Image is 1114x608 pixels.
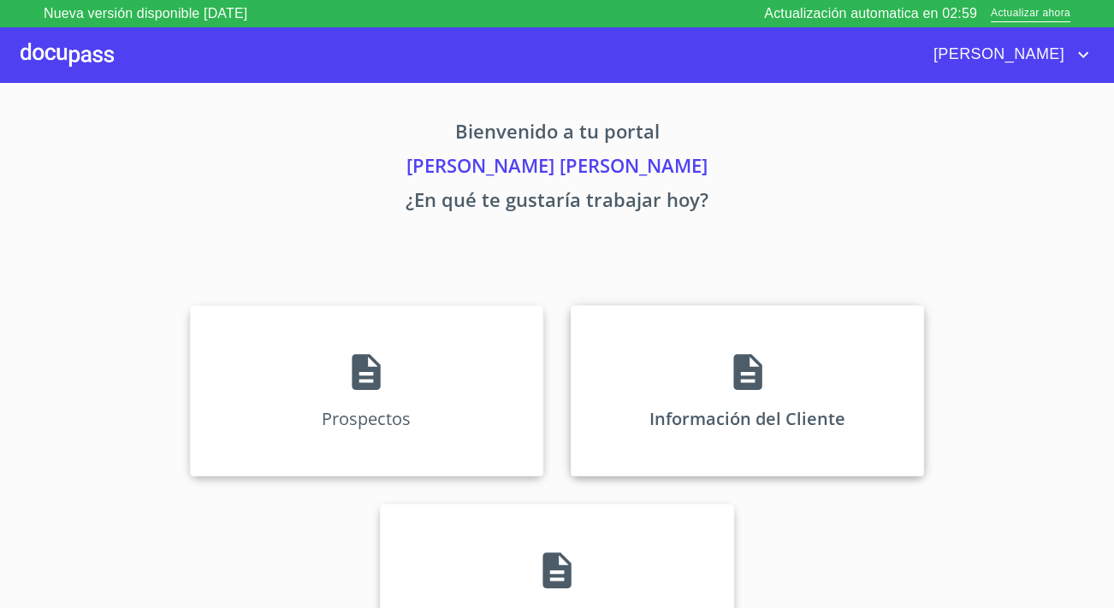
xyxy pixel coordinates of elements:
span: Actualizar ahora [991,5,1070,23]
button: account of current user [921,41,1093,68]
p: Bienvenido a tu portal [30,117,1084,151]
p: Actualización automatica en 02:59 [764,3,977,24]
span: [PERSON_NAME] [921,41,1073,68]
p: Información del Cliente [649,407,845,430]
p: [PERSON_NAME] [PERSON_NAME] [30,151,1084,186]
p: Prospectos [322,407,411,430]
p: ¿En qué te gustaría trabajar hoy? [30,186,1084,220]
p: Nueva versión disponible [DATE] [44,3,247,24]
